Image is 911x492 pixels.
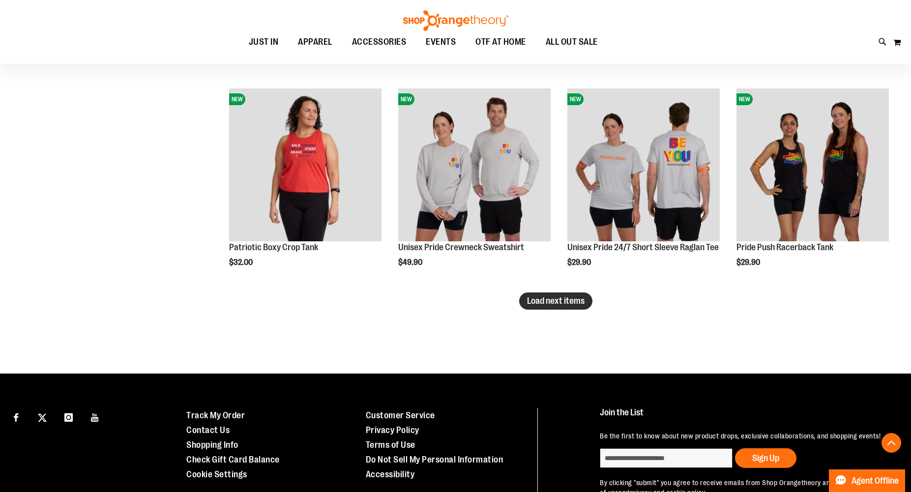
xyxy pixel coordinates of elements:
[600,448,733,468] input: enter email
[562,84,725,292] div: product
[34,408,51,425] a: Visit our X page
[736,242,833,252] a: Pride Push Racerback Tank
[475,31,526,53] span: OTF AT HOME
[600,431,889,441] p: Be the first to know about new product drops, exclusive collaborations, and shopping events!
[224,84,386,292] div: product
[38,413,47,422] img: Twitter
[298,31,332,53] span: APPAREL
[567,258,592,267] span: $29.90
[229,93,245,105] span: NEW
[829,469,905,492] button: Agent Offline
[567,242,719,252] a: Unisex Pride 24/7 Short Sleeve Raglan Tee
[567,93,584,105] span: NEW
[519,292,592,310] button: Load next items
[366,425,419,435] a: Privacy Policy
[366,455,503,464] a: Do Not Sell My Personal Information
[249,31,279,53] span: JUST IN
[87,408,104,425] a: Visit our Youtube page
[752,453,779,463] span: Sign Up
[736,93,753,105] span: NEW
[398,242,524,252] a: Unisex Pride Crewneck Sweatshirt
[735,448,796,468] button: Sign Up
[186,425,230,435] a: Contact Us
[736,258,762,267] span: $29.90
[398,88,551,242] a: Unisex Pride Crewneck SweatshirtNEW
[736,88,889,242] a: Pride Push Racerback TankNEW
[229,88,382,242] a: Patriotic Boxy Crop TankNEW
[398,93,414,105] span: NEW
[426,31,456,53] span: EVENTS
[229,242,318,252] a: Patriotic Boxy Crop Tank
[366,410,435,420] a: Customer Service
[546,31,598,53] span: ALL OUT SALE
[393,84,556,292] div: product
[352,31,407,53] span: ACCESSORIES
[60,408,77,425] a: Visit our Instagram page
[186,455,280,464] a: Check Gift Card Balance
[600,408,889,426] h4: Join the List
[567,88,720,241] img: Unisex Pride 24/7 Short Sleeve Raglan Tee
[229,88,382,241] img: Patriotic Boxy Crop Tank
[736,88,889,241] img: Pride Push Racerback Tank
[366,440,415,450] a: Terms of Use
[186,469,247,479] a: Cookie Settings
[186,440,238,450] a: Shopping Info
[732,84,894,292] div: product
[402,10,510,31] img: Shop Orangetheory
[882,433,901,453] button: Back To Top
[398,88,551,241] img: Unisex Pride Crewneck Sweatshirt
[7,408,25,425] a: Visit our Facebook page
[186,410,245,420] a: Track My Order
[567,88,720,242] a: Unisex Pride 24/7 Short Sleeve Raglan TeeNEW
[852,476,899,486] span: Agent Offline
[398,258,424,267] span: $49.90
[527,296,585,306] span: Load next items
[366,469,415,479] a: Accessibility
[229,258,254,267] span: $32.00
